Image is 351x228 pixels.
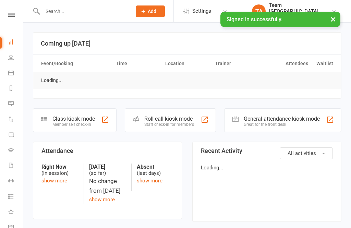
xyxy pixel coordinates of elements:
[41,164,78,170] strong: Right Now
[137,164,173,170] strong: Absent
[8,35,24,50] a: Dashboard
[144,116,194,122] div: Roll call kiosk mode
[244,116,320,122] div: General attendance kiosk mode
[38,55,113,72] th: Event/Booking
[8,50,24,66] a: People
[201,147,333,154] h3: Recent Activity
[144,122,194,127] div: Staff check-in for members
[52,122,95,127] div: Member self check-in
[89,164,126,177] div: (so far)
[327,12,339,26] button: ×
[201,164,333,172] p: Loading...
[41,164,78,177] div: (in session)
[41,178,67,184] a: show more
[192,3,211,19] span: Settings
[38,72,66,88] td: Loading...
[269,2,331,14] div: Team [GEOGRAPHIC_DATA]
[280,147,333,159] button: All activities
[41,147,173,154] h3: Attendance
[252,4,266,18] div: TA
[8,81,24,97] a: Reports
[113,55,162,72] th: Time
[148,9,156,14] span: Add
[52,116,95,122] div: Class kiosk mode
[262,55,311,72] th: Attendees
[89,177,126,195] div: No change from [DATE]
[89,196,115,203] a: show more
[8,205,24,220] a: What's New
[227,16,282,23] span: Signed in successfully.
[212,55,262,72] th: Trainer
[137,178,162,184] a: show more
[162,55,212,72] th: Location
[89,164,126,170] strong: [DATE]
[136,5,165,17] button: Add
[311,55,336,72] th: Waitlist
[41,40,334,47] h3: Coming up [DATE]
[288,150,316,156] span: All activities
[244,122,320,127] div: Great for the front desk
[8,128,24,143] a: Product Sales
[137,164,173,177] div: (last days)
[40,7,127,16] input: Search...
[8,66,24,81] a: Calendar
